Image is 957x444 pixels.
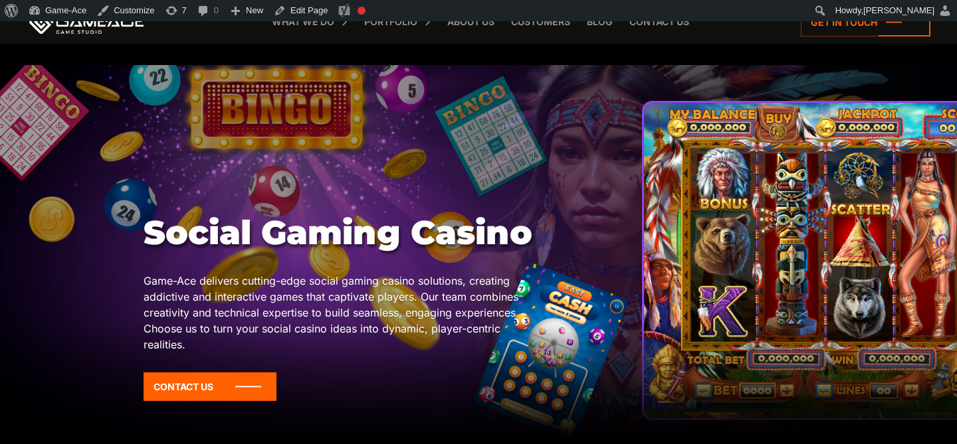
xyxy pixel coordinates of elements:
h1: Social Gaming Casino [144,213,546,253]
a: Get in touch [801,8,930,37]
span: [PERSON_NAME] [863,5,934,15]
a: Contact Us [144,372,276,401]
div: Focus keyphrase not set [358,7,366,15]
p: Game-Ace delivers cutting-edge social gaming casino solutions, creating addictive and interactive... [144,273,546,352]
